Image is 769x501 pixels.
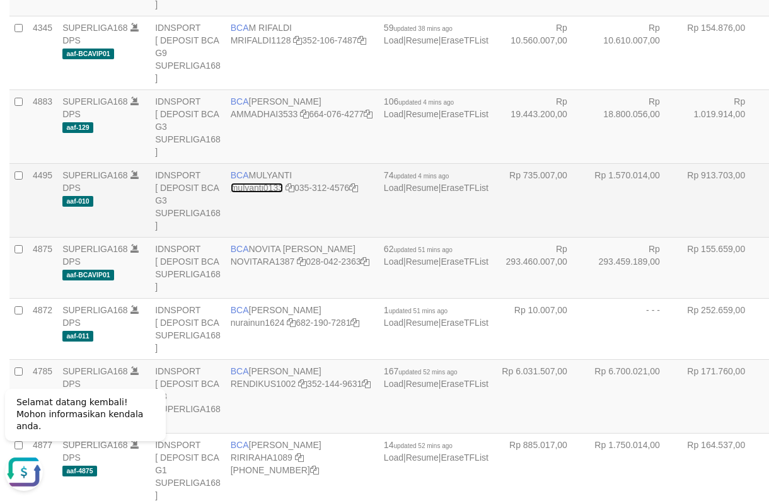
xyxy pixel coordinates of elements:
[586,163,679,237] td: Rp 1.570.014,00
[398,369,457,376] span: updated 52 mins ago
[231,366,249,376] span: BCA
[384,170,489,193] span: | |
[150,89,226,163] td: IDNSPORT [ DEPOSIT BCA G3 SUPERLIGA168 ]
[384,96,454,107] span: 106
[231,440,249,450] span: BCA
[494,89,586,163] td: Rp 19.443.200,00
[406,379,439,389] a: Resume
[384,440,489,463] span: | |
[441,109,488,119] a: EraseTFList
[441,35,488,45] a: EraseTFList
[494,359,586,433] td: Rp 6.031.507,00
[349,183,358,193] a: Copy 0353124576 to clipboard
[384,96,489,119] span: | |
[679,16,764,89] td: Rp 154.876,00
[231,183,283,193] a: mulyanti0133
[298,379,307,389] a: Copy RENDIKUS1002 to clipboard
[679,298,764,359] td: Rp 252.659,00
[393,442,452,449] span: updated 52 mins ago
[226,237,379,298] td: NOVITA [PERSON_NAME] 028-042-2363
[150,298,226,359] td: IDNSPORT [ DEPOSIT BCA SUPERLIGA168 ]
[384,440,453,450] span: 14
[62,196,93,207] span: aaf-010
[679,237,764,298] td: Rp 155.659,00
[231,109,298,119] a: AMMADHAI3533
[62,170,128,180] a: SUPERLIGA168
[287,318,296,328] a: Copy nurainun1624 to clipboard
[384,170,449,180] span: 74
[384,23,453,33] span: 59
[384,23,489,45] span: | |
[293,35,302,45] a: Copy MRIFALDI1128 to clipboard
[406,256,439,267] a: Resume
[231,379,296,389] a: RENDIKUS1002
[494,298,586,359] td: Rp 10.007,00
[62,305,128,315] a: SUPERLIGA168
[286,183,294,193] a: Copy mulyanti0133 to clipboard
[406,183,439,193] a: Resume
[28,16,57,89] td: 4345
[406,35,439,45] a: Resume
[62,244,128,254] a: SUPERLIGA168
[150,163,226,237] td: IDNSPORT [ DEPOSIT BCA G3 SUPERLIGA168 ]
[441,318,488,328] a: EraseTFList
[57,298,150,359] td: DPS
[297,256,306,267] a: Copy NOVITARA1387 to clipboard
[150,16,226,89] td: IDNSPORT [ DEPOSIT BCA G9 SUPERLIGA168 ]
[679,359,764,433] td: Rp 171.760,00
[62,366,128,376] a: SUPERLIGA168
[231,96,249,107] span: BCA
[231,318,285,328] a: nurainun1624
[5,76,43,113] button: Open LiveChat chat widget
[441,379,488,389] a: EraseTFList
[28,237,57,298] td: 4875
[226,163,379,237] td: MULYANTI 035-312-4576
[28,298,57,359] td: 4872
[62,270,114,280] span: aaf-BCAVIP01
[231,23,249,33] span: BCA
[362,379,371,389] a: Copy 3521449631 to clipboard
[393,246,452,253] span: updated 51 mins ago
[231,35,291,45] a: MRIFALDI1128
[384,305,489,328] span: | |
[586,359,679,433] td: Rp 6.700.021,00
[384,305,448,315] span: 1
[406,318,439,328] a: Resume
[226,16,379,89] td: M RIFALDI 352-106-7487
[300,109,309,119] a: Copy AMMADHAI3533 to clipboard
[384,109,403,119] a: Load
[361,256,369,267] a: Copy 0280422363 to clipboard
[231,305,249,315] span: BCA
[62,96,128,107] a: SUPERLIGA168
[57,16,150,89] td: DPS
[226,89,379,163] td: [PERSON_NAME] 664-076-4277
[16,20,143,54] span: Selamat datang kembali! Mohon informasikan kendala anda.
[231,256,295,267] a: NOVITARA1387
[57,359,150,433] td: DPS
[150,237,226,298] td: IDNSPORT [ DEPOSIT BCA SUPERLIGA168 ]
[393,25,452,32] span: updated 38 mins ago
[57,237,150,298] td: DPS
[62,23,128,33] a: SUPERLIGA168
[231,452,292,463] a: RIRIRAHA1089
[226,359,379,433] td: [PERSON_NAME] 352-144-9631
[57,89,150,163] td: DPS
[586,298,679,359] td: - - -
[384,244,489,267] span: | |
[441,452,488,463] a: EraseTFList
[679,89,764,163] td: Rp 1.019.914,00
[494,237,586,298] td: Rp 293.460.007,00
[231,170,249,180] span: BCA
[384,366,458,376] span: 167
[310,465,319,475] a: Copy 4062281611 to clipboard
[62,122,93,133] span: aaf-129
[679,163,764,237] td: Rp 913.703,00
[384,452,403,463] a: Load
[389,308,448,314] span: updated 51 mins ago
[350,318,359,328] a: Copy 6821907281 to clipboard
[406,109,439,119] a: Resume
[384,379,403,389] a: Load
[62,331,93,342] span: aaf-011
[398,99,454,106] span: updated 4 mins ago
[295,452,304,463] a: Copy RIRIRAHA1089 to clipboard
